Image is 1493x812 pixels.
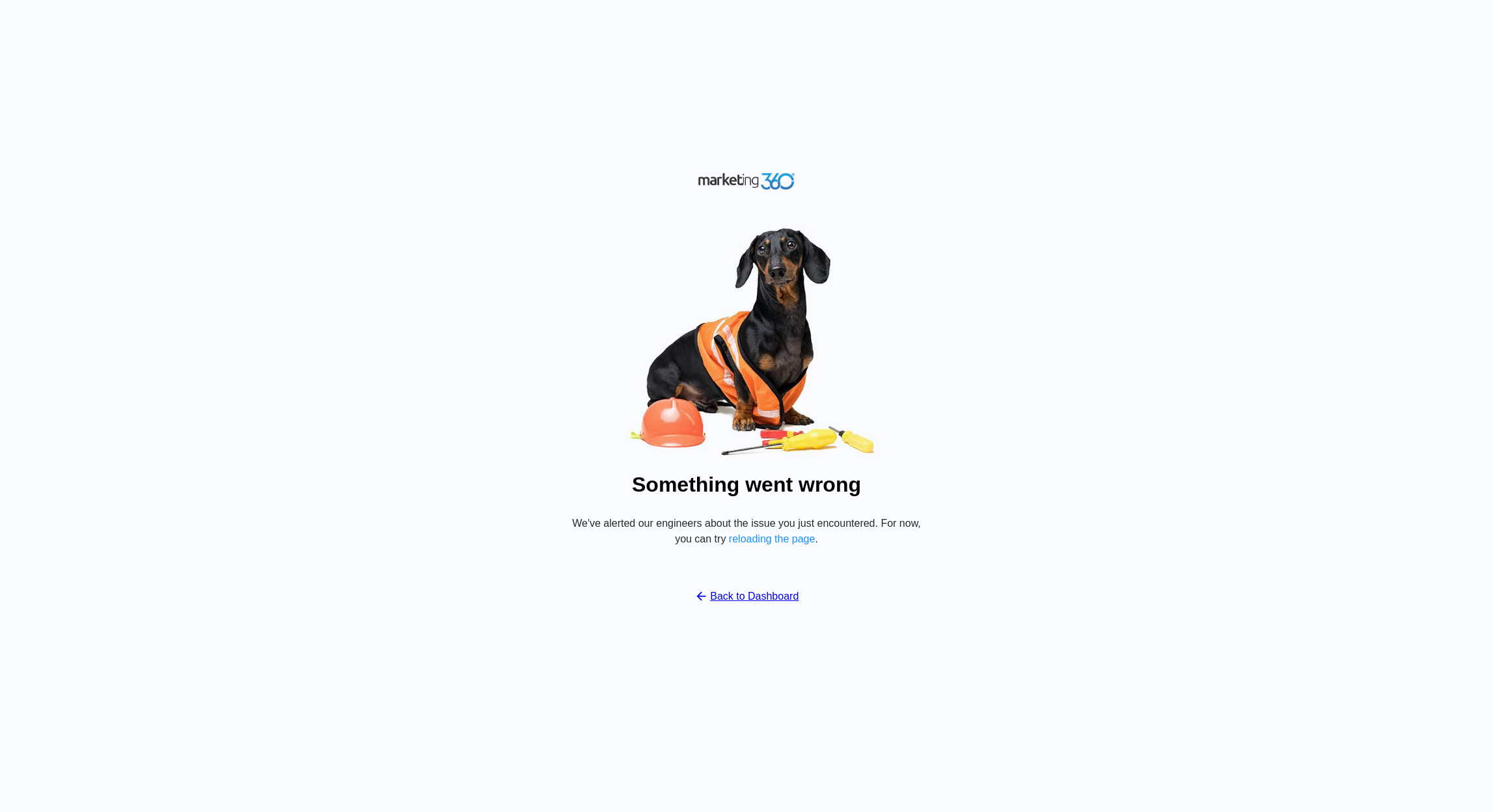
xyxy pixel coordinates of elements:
[564,516,929,547] p: We've alerted our engineers about the issue you just encountered. For now, you can try .
[551,220,942,463] img: Oops
[694,589,799,604] a: Back to Dashboard
[632,469,861,500] h1: Something went wrong
[729,533,815,545] button: reloading the page
[698,170,795,193] img: Marketing 360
